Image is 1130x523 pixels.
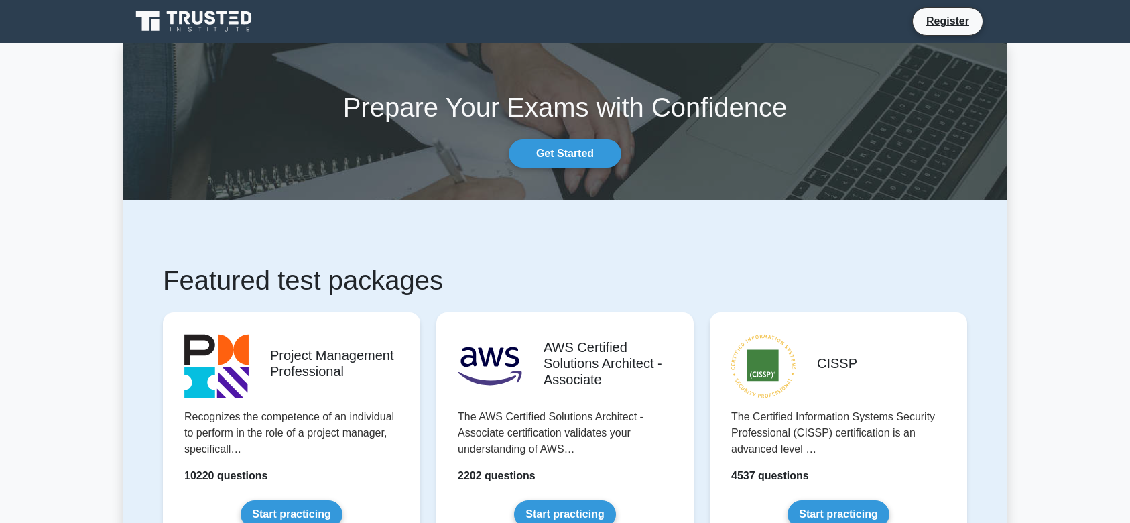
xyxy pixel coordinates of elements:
[123,91,1007,123] h1: Prepare Your Exams with Confidence
[163,264,967,296] h1: Featured test packages
[918,13,977,30] a: Register
[509,139,621,168] a: Get Started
